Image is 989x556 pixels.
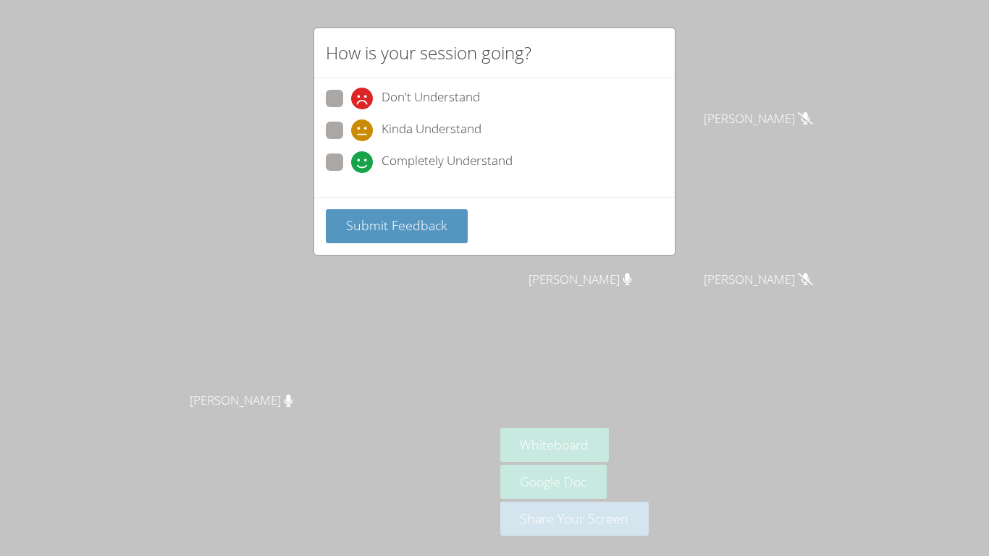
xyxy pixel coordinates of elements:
span: Submit Feedback [346,216,447,234]
h2: How is your session going? [326,40,531,66]
span: Kinda Understand [382,119,481,141]
button: Submit Feedback [326,209,468,243]
span: Don't Understand [382,88,480,109]
span: Completely Understand [382,151,513,173]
